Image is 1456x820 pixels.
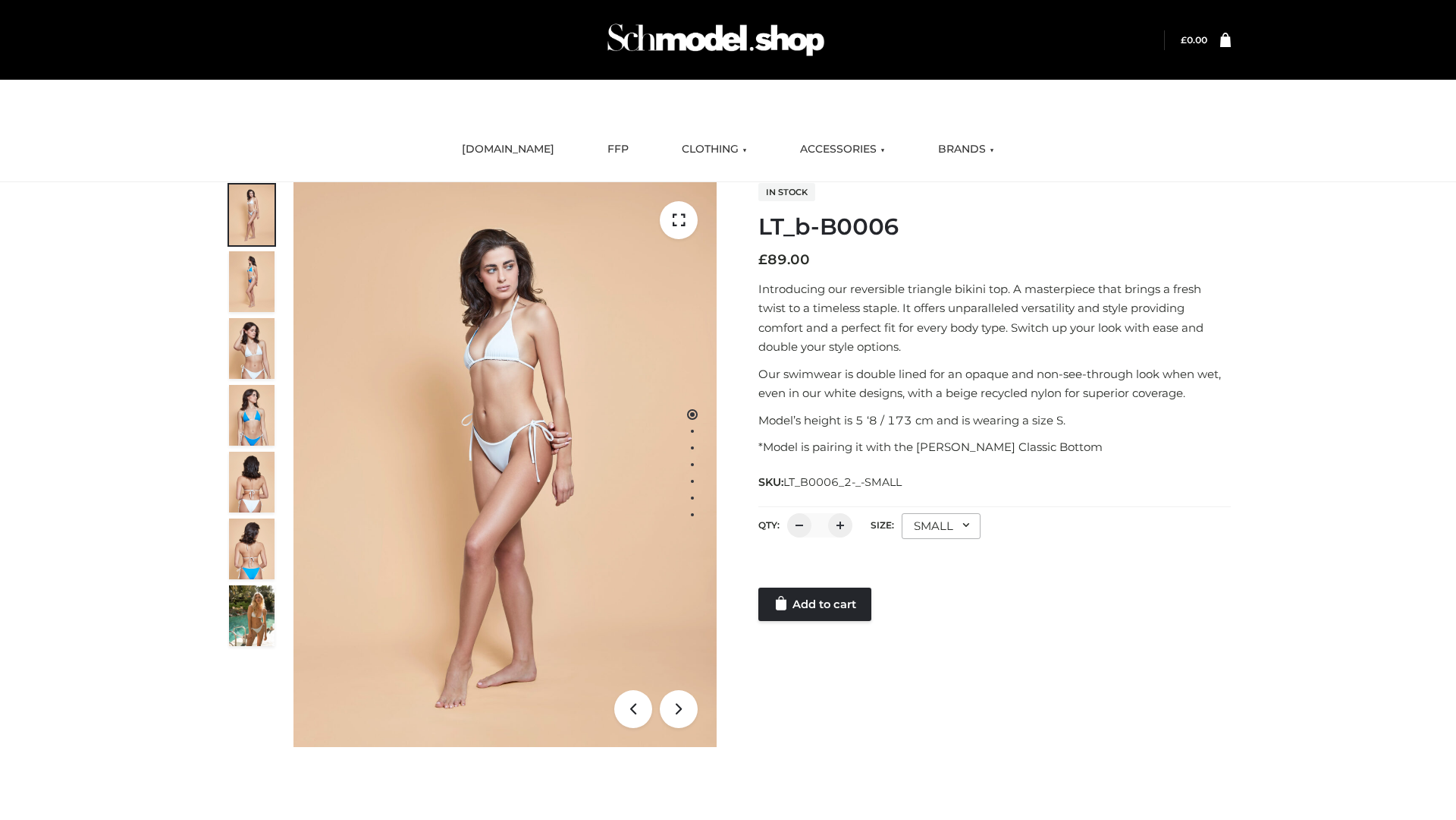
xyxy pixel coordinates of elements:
[229,318,275,379] img: ArielClassicBikiniTop_CloudNine_AzureSky_OW114ECO_3-scaled.jpg
[758,279,1231,357] p: Introducing our reversible triangle bikini top. A masterpiece that brings a fresh twist to a time...
[758,251,810,268] bdi: 89.00
[229,385,275,446] img: ArielClassicBikiniTop_CloudNine_AzureSky_OW114ECO_4-scaled.jpg
[758,519,780,531] label: QTY:
[758,437,1231,457] p: *Model is pairing it with the [PERSON_NAME] Classic Bottom
[758,251,767,268] span: £
[602,10,830,70] img: Schmodel Admin 964
[1181,34,1207,46] bdi: 0.00
[293,182,717,747] img: ArielClassicBikiniTop_CloudNine_AzureSky_OW114ECO_1
[1181,34,1187,46] span: £
[450,133,566,166] a: [DOMAIN_NAME]
[229,519,275,579] img: ArielClassicBikiniTop_CloudNine_AzureSky_OW114ECO_8-scaled.jpg
[758,588,871,621] a: Add to cart
[758,473,903,491] span: SKU:
[229,452,275,512] img: ArielClassicBikiniTop_CloudNine_AzureSky_OW114ECO_7-scaled.jpg
[596,133,640,166] a: FFP
[789,133,896,166] a: ACCESSORIES
[758,411,1231,430] p: Model’s height is 5 ‘8 / 173 cm and is wearing a size S.
[229,184,275,245] img: ArielClassicBikiniTop_CloudNine_AzureSky_OW114ECO_1-scaled.jpg
[1181,34,1207,46] a: £0.00
[758,183,815,201] span: In stock
[758,213,1231,241] h1: LT_b-B0006
[758,364,1231,403] p: Our swimwear is double lined for an opaque and non-see-through look when wet, even in our white d...
[670,133,758,166] a: CLOTHING
[927,133,1006,166] a: BRANDS
[902,513,981,539] div: SMALL
[229,585,275,646] img: Arieltop_CloudNine_AzureSky2.jpg
[229,251,275,312] img: ArielClassicBikiniTop_CloudNine_AzureSky_OW114ECO_2-scaled.jpg
[871,519,894,531] label: Size:
[783,475,902,489] span: LT_B0006_2-_-SMALL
